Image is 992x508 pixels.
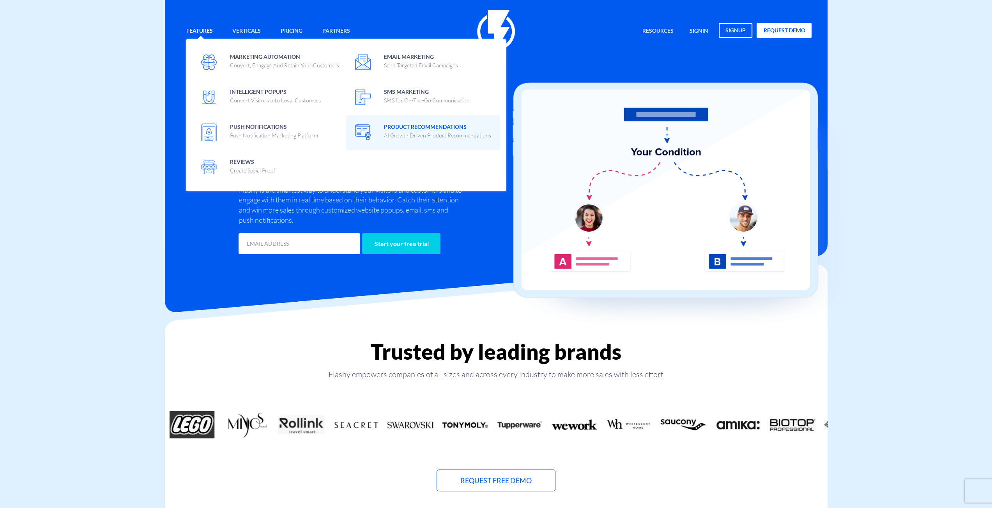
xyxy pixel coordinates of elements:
[165,340,828,364] h2: Trusted by leading brands
[226,23,267,40] a: Verticals
[165,369,828,380] p: Flashy empowers companies of all sizes and across every industry to make more sales with less effort
[230,121,318,139] span: Push Notifications
[492,411,547,438] div: 15 / 18
[383,411,438,438] div: 13 / 18
[820,411,874,438] div: 3 / 18
[719,23,752,38] a: signup
[362,233,440,254] input: Start your free trial
[192,80,346,115] a: Intelligent PopupsConvert Visitors Into Loyal Customers
[180,23,219,40] a: Features
[230,86,321,104] span: Intelligent Popups
[239,185,464,225] p: Flashy is the smartest way to understand your visitors and customers and to engage with them in r...
[438,411,492,438] div: 14 / 18
[274,411,329,438] div: 11 / 18
[346,45,500,80] a: Email MarketingSend Targeted Email Campaigns
[384,86,470,104] span: SMS Marketing
[547,411,601,438] div: 16 / 18
[219,411,274,438] div: 10 / 18
[192,115,346,150] a: Push NotificationsPush Notification Marketing Platform
[192,45,346,80] a: Marketing AutomationConvert, Enagage And Retain Your Customers
[711,411,765,438] div: 1 / 18
[601,411,656,438] div: 17 / 18
[384,97,470,104] p: SMS for On-The-Go Communication
[384,132,491,139] p: AI Growth Driven Product Recommendations
[765,411,820,438] div: 2 / 18
[230,62,339,69] p: Convert, Enagage And Retain Your Customers
[192,150,346,185] a: ReviewsCreate Social Proof
[384,51,458,69] span: Email Marketing
[165,411,219,438] div: 9 / 18
[316,23,355,40] a: Partners
[656,411,711,438] div: 18 / 18
[637,23,679,40] a: Resources
[239,233,360,254] input: EMAIL ADDRESS
[346,115,500,150] a: Product RecommendationsAI Growth Driven Product Recommendations
[684,23,714,40] a: signin
[230,156,276,174] span: Reviews
[329,411,383,438] div: 12 / 18
[275,23,308,40] a: Pricing
[437,469,555,491] a: Request Free Demo
[230,167,276,174] p: Create Social Proof
[384,121,491,139] span: Product Recommendations
[230,97,321,104] p: Convert Visitors Into Loyal Customers
[230,132,318,139] p: Push Notification Marketing Platform
[757,23,812,38] a: request demo
[230,51,339,69] span: Marketing Automation
[384,62,458,69] p: Send Targeted Email Campaigns
[346,80,500,115] a: SMS MarketingSMS for On-The-Go Communication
